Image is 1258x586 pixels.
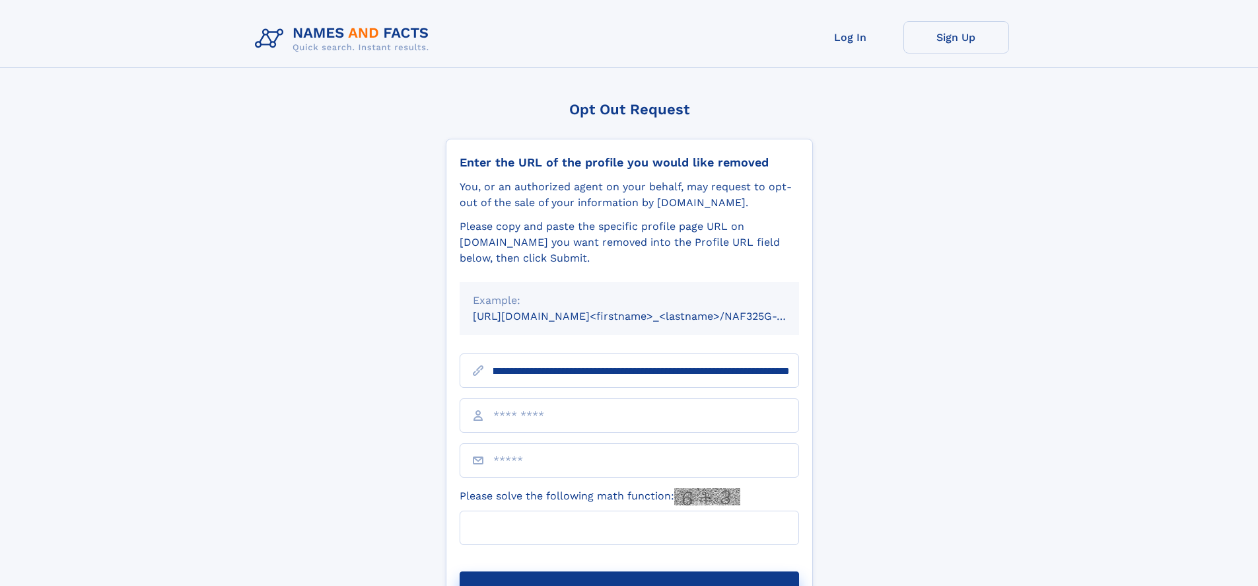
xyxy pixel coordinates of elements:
[473,310,824,322] small: [URL][DOMAIN_NAME]<firstname>_<lastname>/NAF325G-xxxxxxxx
[460,219,799,266] div: Please copy and paste the specific profile page URL on [DOMAIN_NAME] you want removed into the Pr...
[446,101,813,118] div: Opt Out Request
[250,21,440,57] img: Logo Names and Facts
[903,21,1009,54] a: Sign Up
[473,293,786,309] div: Example:
[460,179,799,211] div: You, or an authorized agent on your behalf, may request to opt-out of the sale of your informatio...
[798,21,903,54] a: Log In
[460,155,799,170] div: Enter the URL of the profile you would like removed
[460,488,740,505] label: Please solve the following math function:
